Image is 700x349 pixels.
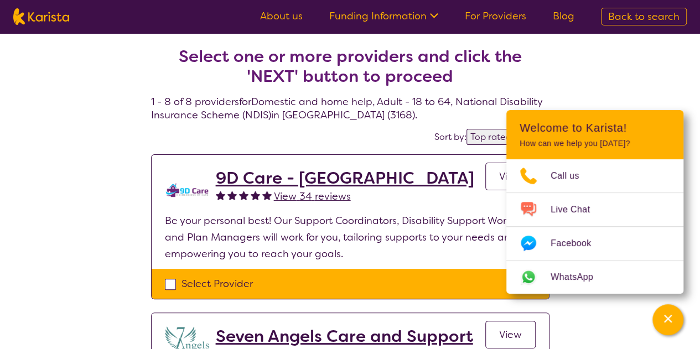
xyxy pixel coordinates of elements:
img: zklkmrpc7cqrnhnbeqm0.png [165,168,209,212]
span: Call us [551,168,593,184]
p: How can we help you [DATE]? [520,139,670,148]
img: fullstar [262,190,272,200]
img: fullstar [227,190,237,200]
img: Karista logo [13,8,69,25]
a: View 34 reviews [274,188,351,205]
a: Back to search [601,8,687,25]
h2: Welcome to Karista! [520,121,670,134]
label: Sort by: [434,131,466,143]
span: Facebook [551,235,604,252]
button: Channel Menu [652,304,683,335]
a: Blog [553,9,574,23]
h2: Select one or more providers and click the 'NEXT' button to proceed [164,46,536,86]
span: View 34 reviews [274,190,351,203]
a: View [485,163,536,190]
span: WhatsApp [551,269,606,285]
span: Back to search [608,10,680,23]
div: Channel Menu [506,110,683,294]
span: View [499,170,522,183]
img: fullstar [239,190,248,200]
img: fullstar [251,190,260,200]
a: Web link opens in a new tab. [506,261,683,294]
a: 9D Care - [GEOGRAPHIC_DATA] [216,168,474,188]
a: About us [260,9,303,23]
a: Funding Information [329,9,438,23]
h4: 1 - 8 of 8 providers for Domestic and home help , Adult - 18 to 64 , National Disability Insuranc... [151,20,549,122]
ul: Choose channel [506,159,683,294]
a: For Providers [465,9,526,23]
img: fullstar [216,190,225,200]
a: View [485,321,536,348]
span: Live Chat [551,201,603,218]
span: View [499,328,522,341]
p: Be your personal best! Our Support Coordinators, Disability Support Workers, and Plan Managers wi... [165,212,536,262]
